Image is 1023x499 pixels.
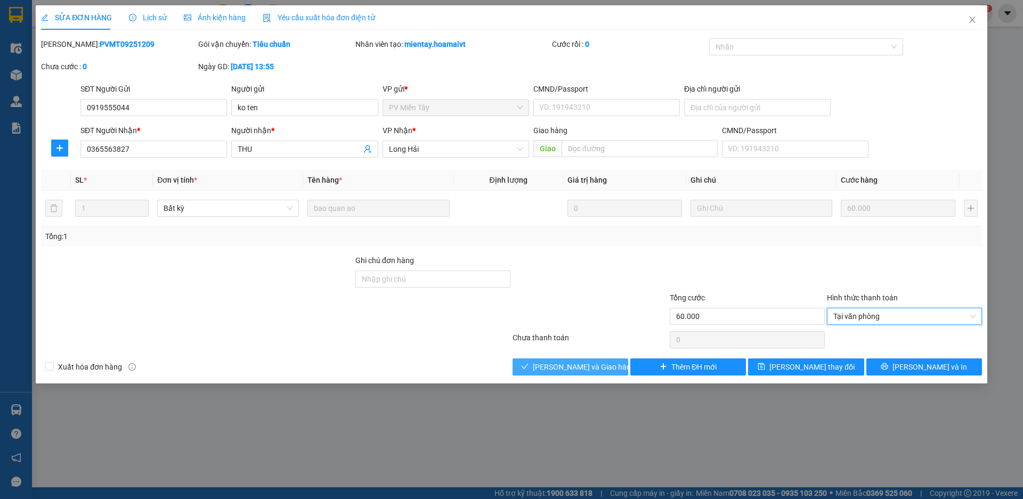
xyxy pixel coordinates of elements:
label: Ghi chú đơn hàng [355,256,414,265]
div: Người gửi [231,83,378,95]
span: edit [41,14,48,21]
button: plus [51,140,68,157]
div: LONG HAI [9,50,84,62]
div: Người nhận [231,125,378,136]
button: check[PERSON_NAME] và Giao hàng [513,358,628,375]
span: Long Hải [389,141,523,157]
span: Định lượng [490,176,527,184]
div: Long Hải [9,9,84,22]
span: Giao hàng [533,126,567,135]
div: Nhân viên tạo: [355,38,550,50]
input: Dọc đường [562,140,718,157]
div: CMND/Passport [722,125,868,136]
input: Địa chỉ của người gửi [684,99,831,116]
button: printer[PERSON_NAME] và In [866,358,982,375]
span: check [521,363,529,371]
input: Ghi Chú [691,200,832,217]
div: [PERSON_NAME] [91,22,176,35]
span: [PERSON_NAME] và Giao hàng [533,361,635,373]
th: Ghi chú [686,170,837,191]
span: info-circle [128,363,136,371]
span: Giao [533,140,562,157]
b: 0 [83,62,87,71]
button: delete [45,200,62,217]
span: SL [75,176,84,184]
button: plusThêm ĐH mới [630,358,746,375]
span: Xuất hóa đơn hàng [54,361,126,373]
div: Tổng: 1 [45,231,395,242]
span: Tên hàng [307,176,342,184]
span: plus [660,363,667,371]
span: PV Miền Tây [389,100,523,116]
input: 0 [841,200,955,217]
span: save [758,363,765,371]
div: 0937506743 [9,35,84,50]
span: plus [52,144,68,152]
span: clock-circle [129,14,136,21]
span: Nhận: [91,10,117,21]
span: Đơn vị tính [157,176,197,184]
span: picture [184,14,191,21]
span: Bất kỳ [164,200,293,216]
span: user-add [363,145,372,153]
div: [PERSON_NAME]: [41,38,196,50]
b: PVMT09251209 [100,40,155,48]
span: [PERSON_NAME] và In [892,361,967,373]
div: CMND/Passport [533,83,680,95]
span: Ảnh kiện hàng [184,13,246,22]
div: Chưa thanh toán [511,332,669,350]
span: Lịch sử [129,13,167,22]
div: Gói vận chuyển: [198,38,353,50]
div: VP gửi [383,83,529,95]
span: Thêm ĐH mới [671,361,717,373]
span: R : [8,70,18,81]
div: Ngày GD: [198,61,353,72]
div: Cước rồi : [552,38,707,50]
span: [PERSON_NAME] thay đổi [769,361,855,373]
button: Close [957,5,987,35]
div: Địa chỉ người gửi [684,83,831,95]
label: Hình thức thanh toán [827,293,898,302]
input: VD: Bàn, Ghế [307,200,449,217]
div: 30.000 [8,69,85,81]
div: SĐT Người Nhận [80,125,227,136]
img: icon [263,14,271,22]
div: Chưa cước : [41,61,196,72]
span: Cước hàng [841,176,878,184]
span: VP Nhận [383,126,412,135]
input: Ghi chú đơn hàng [355,271,510,288]
span: Tổng cước [670,293,705,302]
span: Tại văn phòng [833,308,976,324]
button: plus [964,200,978,217]
b: [DATE] 13:55 [231,62,274,71]
div: SĐT Người Gửi [80,83,227,95]
span: Giá trị hàng [567,176,607,184]
div: Hung [9,22,84,35]
span: printer [881,363,888,371]
span: Yêu cầu xuất hóa đơn điện tử [263,13,375,22]
div: 0812318161 [91,35,176,50]
button: save[PERSON_NAME] thay đổi [748,358,864,375]
span: SỬA ĐƠN HÀNG [41,13,112,22]
span: Gửi: [9,10,26,21]
b: mientay.hoamaivt [404,40,466,48]
div: 93 NTB Q1 [91,9,176,22]
input: 0 [567,200,682,217]
b: 0 [585,40,589,48]
b: Tiêu chuẩn [253,40,290,48]
span: close [968,15,977,24]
